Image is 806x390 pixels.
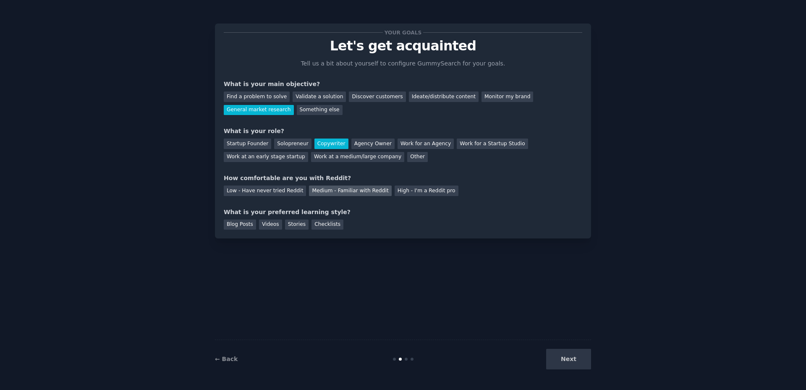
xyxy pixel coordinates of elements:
[311,220,343,230] div: Checklists
[311,152,404,162] div: Work at a medium/large company
[309,186,391,196] div: Medium - Familiar with Reddit
[224,220,256,230] div: Blog Posts
[351,139,395,149] div: Agency Owner
[224,208,582,217] div: What is your preferred learning style?
[224,80,582,89] div: What is your main objective?
[224,186,306,196] div: Low - Have never tried Reddit
[314,139,348,149] div: Copywriter
[259,220,282,230] div: Videos
[224,105,294,115] div: General market research
[224,152,308,162] div: Work at an early stage startup
[224,139,271,149] div: Startup Founder
[409,92,479,102] div: Ideate/distribute content
[274,139,311,149] div: Solopreneur
[293,92,346,102] div: Validate a solution
[407,152,428,162] div: Other
[224,39,582,53] p: Let's get acquainted
[457,139,528,149] div: Work for a Startup Studio
[297,105,343,115] div: Something else
[215,356,238,362] a: ← Back
[224,92,290,102] div: Find a problem to solve
[398,139,454,149] div: Work for an Agency
[482,92,533,102] div: Monitor my brand
[224,127,582,136] div: What is your role?
[285,220,309,230] div: Stories
[395,186,458,196] div: High - I'm a Reddit pro
[383,28,423,37] span: Your goals
[297,59,509,68] p: Tell us a bit about yourself to configure GummySearch for your goals.
[224,174,582,183] div: How comfortable are you with Reddit?
[349,92,406,102] div: Discover customers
